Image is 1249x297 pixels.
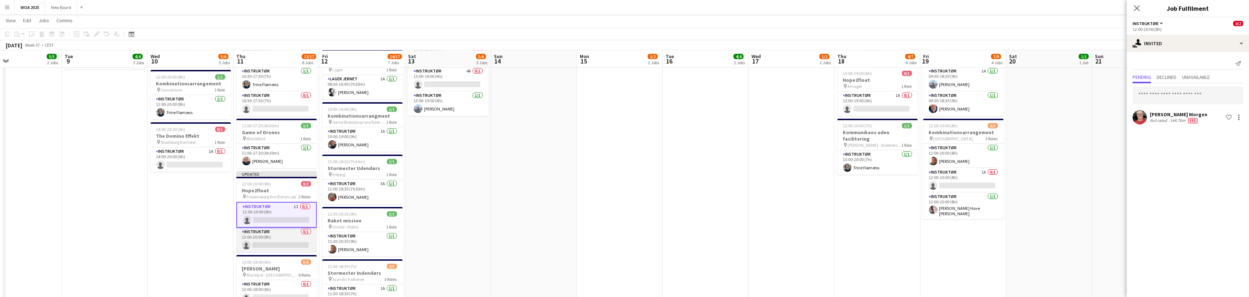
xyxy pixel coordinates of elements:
[580,53,589,60] span: Mon
[322,50,403,99] div: 08:30-16:00 (7h30m)1/1Lager Lager1 RoleLager Jernet1A1/108:30-16:00 (7h30m)[PERSON_NAME]
[408,53,416,60] span: Sat
[242,259,271,265] span: 12:00-18:00 (6h)
[322,232,403,256] app-card-role: Instruktør1/111:30-20:30 (9h)[PERSON_NAME]
[905,54,915,59] span: 4/7
[902,142,912,148] span: 1 Role
[408,42,489,116] div: 13:00-19:00 (6h)1/2Stormester Udendørs Hindsgavl Slot2 RolesInstruktør4A0/113:00-19:00 (6h) Instr...
[321,57,328,65] span: 12
[923,53,929,60] span: Fri
[923,119,1004,219] app-job-card: 12:00-20:00 (8h)2/3Kombinationsarrangement [GEOGRAPHIC_DATA]3 RolesInstruktør1/112:00-20:00 (8h)[...
[750,57,761,65] span: 17
[387,107,397,112] span: 1/1
[843,71,872,76] span: 13:00-19:00 (6h)
[322,180,403,204] app-card-role: Instruktør3A1/111:00-18:30 (7h30m)[PERSON_NAME]
[322,217,403,224] h3: Raket mission
[161,87,183,93] span: Conventum
[1009,53,1017,60] span: Sat
[322,155,403,204] app-job-card: 11:00-18:30 (7h30m)1/1Stormester Udendørs Esbjerg1 RoleInstruktør3A1/111:00-18:30 (7h30m)[PERSON_...
[218,54,228,59] span: 5/6
[302,60,316,65] div: 8 Jobs
[236,67,317,91] app-card-role: Instruktør1/110:30-17:30 (7h)Trine Flørnæss
[236,119,317,168] app-job-card: 11:00-17:30 (6h30m)1/1Game of Drones Middelfart1 RoleInstruktør1/111:00-17:30 (6h30m)[PERSON_NAME]
[236,265,317,272] h3: [PERSON_NAME]
[236,91,317,116] app-card-role: Instruktør0/110:30-17:30 (7h)
[1008,57,1017,65] span: 20
[923,193,1004,219] app-card-role: Instruktør1/112:00-20:00 (8h)[PERSON_NAME] Have [PERSON_NAME]
[15,0,45,14] button: WOA 2025
[156,74,185,80] span: 12:00-20:00 (8h)
[302,54,316,59] span: 12/17
[837,119,918,175] app-job-card: 13:00-20:00 (7h)1/1Kommunikaos uden facilitering [PERSON_NAME] - Snekkersten1 RoleInstruktør1/113...
[24,42,42,48] span: Week 37
[215,127,225,132] span: 0/1
[151,122,231,172] app-job-card: 14:00-20:00 (6h)0/1The Domino Effekt Skodsborg Kurhotel1 RoleInstruktør1A0/114:00-20:00 (6h)
[1127,4,1249,13] h3: Job Fulfilment
[902,123,912,128] span: 1/1
[387,264,397,269] span: 2/3
[322,113,403,119] h3: Kombinationsarrangment
[902,71,912,76] span: 0/1
[648,54,658,59] span: 1/2
[301,123,311,128] span: 1/1
[236,228,317,252] app-card-role: Instruktør0/112:00-20:00 (8h)
[1187,118,1199,123] div: Crew has different fees then in role
[236,171,317,252] div: Updated12:00-20:00 (8h)0/2Hope2float Fredensborg Kro (Esrum sø)2 RolesInstruktør1I0/112:00-20:00 ...
[247,194,296,199] span: Fredensborg Kro (Esrum sø)
[387,159,397,164] span: 1/1
[301,259,311,265] span: 5/6
[23,17,31,24] span: Edit
[843,123,872,128] span: 13:00-20:00 (7h)
[1182,75,1210,80] span: Unavailable
[923,67,1004,91] app-card-role: Instruktør1A1/109:30-18:30 (9h)[PERSON_NAME]
[579,57,589,65] span: 15
[322,207,403,256] app-job-card: 11:30-20:30 (9h)1/1Raket mission Onsild - Hobro1 RoleInstruktør1/111:30-20:30 (9h)[PERSON_NAME]
[36,16,52,25] a: Jobs
[476,60,487,65] div: 3 Jobs
[333,67,343,72] span: Lager
[665,57,674,65] span: 16
[322,102,403,152] app-job-card: 10:00-19:00 (9h)1/1Kombinationsarrangment Gerne Brædstrup området - [GEOGRAPHIC_DATA]1 RoleInstru...
[235,57,245,65] span: 11
[388,54,402,59] span: 14/17
[848,142,902,148] span: [PERSON_NAME] - Snekkersten
[56,17,73,24] span: Comms
[991,60,1003,65] div: 4 Jobs
[1079,54,1089,59] span: 1/1
[1133,27,1243,32] div: 12:00-20:00 (8h)
[236,53,245,60] span: Thu
[45,0,77,14] button: New Board
[1133,75,1151,80] span: Pending
[151,147,231,172] app-card-role: Instruktør1A0/114:00-20:00 (6h)
[1157,75,1176,80] span: Declined
[923,129,1004,136] h3: Kombinationsarrangement
[1079,60,1088,65] div: 1 Job
[156,127,185,132] span: 14:00-20:00 (6h)
[385,277,397,282] span: 3 Roles
[328,107,357,112] span: 10:00-19:00 (9h)
[236,129,317,136] h3: Game of Drones
[837,129,918,142] h3: Kommunikaos uden facilitering
[1233,21,1243,26] span: 0/2
[734,60,745,65] div: 2 Jobs
[328,211,357,217] span: 11:30-20:30 (9h)
[247,136,266,141] span: Middelfart
[333,224,358,230] span: Onsild - Hobro
[407,57,416,65] span: 13
[408,67,489,91] app-card-role: Instruktør4A0/113:00-19:00 (6h)
[151,80,231,87] h3: Kombinationsarrangement
[388,60,402,65] div: 7 Jobs
[837,66,918,116] app-job-card: 13:00-19:00 (6h)0/1Hope2float Amager1 RoleInstruktør1A0/113:00-19:00 (6h)
[322,127,403,152] app-card-role: Instruktør1A1/110:00-19:00 (9h)[PERSON_NAME]
[734,54,744,59] span: 4/4
[215,74,225,80] span: 1/1
[20,16,34,25] a: Edit
[1127,35,1249,52] div: Invited
[151,70,231,119] div: 12:00-20:00 (8h)1/1Kombinationsarrangement Conventum1 RoleInstruktør1/112:00-20:00 (8h)Trine Flør...
[328,159,365,164] span: 11:00-18:30 (7h30m)
[38,17,49,24] span: Jobs
[151,53,160,60] span: Wed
